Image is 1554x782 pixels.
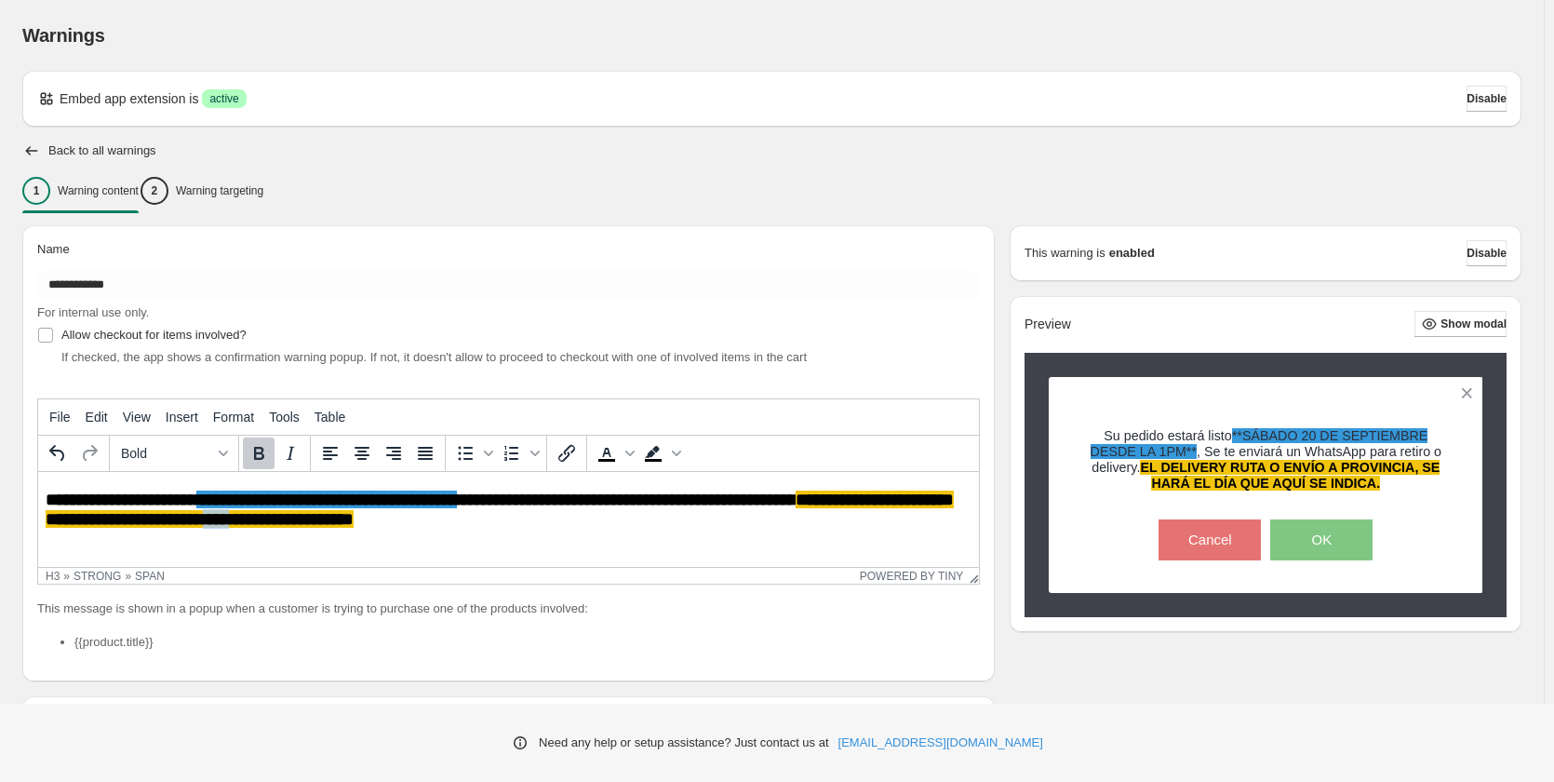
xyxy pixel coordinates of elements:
button: Align left [315,438,346,469]
span: Tools [269,410,300,425]
span: active [209,91,238,106]
div: Text color [591,438,637,469]
div: strong [74,570,121,583]
div: h3 [46,570,60,583]
button: Italic [275,438,306,469]
span: If checked, the app shows a confirmation warning popup. If not, it doesn't allow to proceed to ch... [61,350,807,364]
span: For internal use only. [37,305,149,319]
span: Disable [1467,246,1507,261]
button: Formats [114,438,234,469]
a: Powered by Tiny [860,570,964,583]
p: This warning is [1025,244,1105,263]
button: Align right [378,438,409,469]
span: Warnings [22,25,105,46]
div: Resize [963,568,979,584]
span: **SÁBADO 20 DE SEPTIEMBRE DESDE LA 1PM** [1091,428,1428,459]
span: View [123,410,151,425]
div: Numbered list [496,438,543,469]
div: Bullet list [449,438,496,469]
span: Allow checkout for items involved? [61,328,247,342]
p: Warning targeting [176,183,263,198]
span: Show modal [1440,317,1507,331]
span: Insert [166,410,198,425]
button: Align center [346,438,378,469]
button: OK [1270,519,1373,560]
button: Insert/edit link [551,438,583,469]
button: Show modal [1414,311,1507,337]
h2: Back to all warnings [48,143,156,158]
button: Redo [74,438,105,469]
span: Name [37,242,70,256]
span: Disable [1467,91,1507,106]
button: 1Warning content [22,171,139,210]
span: File [49,410,71,425]
div: Background color [637,438,684,469]
div: 2 [141,177,168,205]
button: 2Warning targeting [141,171,263,210]
strong: enabled [1109,244,1155,263]
button: Undo [42,438,74,469]
iframe: Rich Text Area [38,472,979,567]
h2: Preview [1025,317,1071,332]
div: » [63,570,70,583]
button: Disable [1467,240,1507,266]
span: Format [213,410,254,425]
h3: Su pedido estará listo , Se te enviará un WhatsApp para retiro o delivery. [1081,428,1451,492]
a: [EMAIL_ADDRESS][DOMAIN_NAME] [838,734,1043,752]
button: Justify [409,438,441,469]
span: EL DELIVERY RUTA O ENVÍO A PROVINCIA, SE HARÁ EL DÍA QUE AQUÍ SE INDICA. [1140,460,1440,491]
button: Cancel [1159,519,1261,560]
li: {{product.title}} [74,633,980,652]
span: Table [315,410,345,425]
div: 1 [22,177,50,205]
span: Edit [86,410,108,425]
p: Warning content [58,183,139,198]
button: Disable [1467,86,1507,112]
div: span [135,570,165,583]
p: This message is shown in a popup when a customer is trying to purchase one of the products involved: [37,600,980,618]
p: Embed app extension is [60,89,198,108]
span: Bold [121,446,212,461]
div: » [125,570,131,583]
button: Bold [243,438,275,469]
